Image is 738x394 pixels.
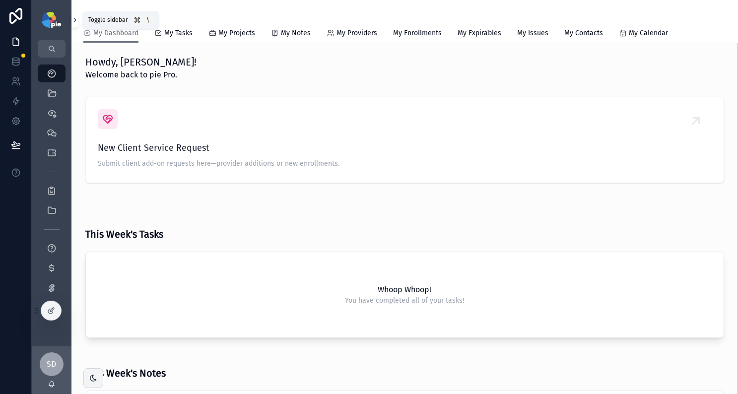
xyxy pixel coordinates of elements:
[98,141,712,155] span: New Client Service Request
[93,28,138,38] span: My Dashboard
[336,28,377,38] span: My Providers
[47,358,57,370] span: SD
[281,28,311,38] span: My Notes
[393,28,442,38] span: My Enrollments
[164,28,193,38] span: My Tasks
[144,16,152,24] span: \
[345,296,465,306] span: You have completed all of your tasks!
[218,28,255,38] span: My Projects
[327,24,377,44] a: My Providers
[629,28,668,38] span: My Calendar
[393,24,442,44] a: My Enrollments
[517,24,548,44] a: My Issues
[42,12,61,28] img: App logo
[378,284,432,296] h2: Whoop Whoop!
[619,24,668,44] a: My Calendar
[458,24,501,44] a: My Expirables
[88,16,128,24] span: Toggle sidebar
[85,227,163,242] h3: This Week's Tasks
[85,55,197,69] h1: Howdy, [PERSON_NAME]!
[517,28,548,38] span: My Issues
[208,24,255,44] a: My Projects
[32,58,71,329] div: scrollable content
[85,69,197,81] span: Welcome back to pie Pro.
[271,24,311,44] a: My Notes
[564,28,603,38] span: My Contacts
[154,24,193,44] a: My Tasks
[85,366,166,381] h3: This Week's Notes
[83,24,138,43] a: My Dashboard
[564,24,603,44] a: My Contacts
[458,28,501,38] span: My Expirables
[86,97,724,183] a: New Client Service RequestSubmit client add-on requests here—provider additions or new enrollments.
[98,159,712,169] span: Submit client add-on requests here—provider additions or new enrollments.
